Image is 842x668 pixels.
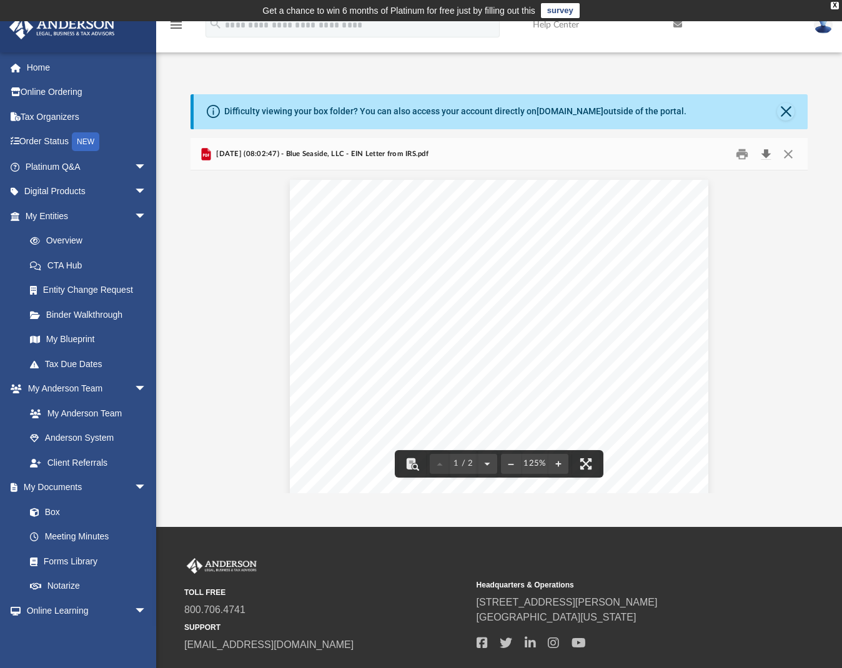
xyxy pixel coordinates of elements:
[184,639,354,650] a: [EMAIL_ADDRESS][DOMAIN_NAME]
[214,149,428,160] span: [DATE] (08:02:47) - Blue Seaside, LLC - EIN Letter from IRS.pdf
[134,376,159,402] span: arrow_drop_down
[17,524,159,549] a: Meeting Minutes
[134,154,159,180] span: arrow_drop_down
[191,170,808,493] div: File preview
[9,204,166,228] a: My Entitiesarrow_drop_down
[134,475,159,501] span: arrow_drop_down
[17,401,153,426] a: My Anderson Team
[224,105,686,118] div: Difficulty viewing your box folder? You can also access your account directly on outside of the p...
[477,450,497,478] button: Next page
[831,2,839,9] div: close
[184,622,468,633] small: SUPPORT
[755,144,777,164] button: Download
[450,450,477,478] button: 1 / 2
[9,475,159,500] a: My Documentsarrow_drop_down
[9,598,159,623] a: Online Learningarrow_drop_down
[17,302,166,327] a: Binder Walkthrough
[17,228,166,253] a: Overview
[17,351,166,376] a: Tax Due Dates
[814,16,833,34] img: User Pic
[477,597,658,607] a: [STREET_ADDRESS][PERSON_NAME]
[184,587,468,598] small: TOLL FREE
[9,55,166,80] a: Home
[537,106,603,116] a: [DOMAIN_NAME]
[17,623,159,648] a: Courses
[730,144,755,164] button: Print
[501,450,521,478] button: Zoom out
[548,450,568,478] button: Zoom in
[9,376,159,401] a: My Anderson Teamarrow_drop_down
[191,138,808,493] div: Preview
[17,549,153,574] a: Forms Library
[6,15,119,39] img: Anderson Advisors Platinum Portal
[17,499,153,524] a: Box
[777,103,795,120] button: Close
[17,278,166,303] a: Entity Change Request
[17,574,159,599] a: Notarize
[572,450,600,478] button: Enter fullscreen
[17,450,159,475] a: Client Referrals
[191,170,808,493] div: Document Viewer
[184,558,259,574] img: Anderson Advisors Platinum Portal
[209,17,222,31] i: search
[184,604,245,615] a: 800.706.4741
[9,80,166,105] a: Online Ordering
[134,598,159,624] span: arrow_drop_down
[72,132,99,151] div: NEW
[9,179,166,204] a: Digital Productsarrow_drop_down
[399,450,426,478] button: Toggle findbar
[777,144,800,164] button: Close
[9,104,166,129] a: Tax Organizers
[477,579,760,591] small: Headquarters & Operations
[169,17,184,32] i: menu
[262,3,535,18] div: Get a chance to win 6 months of Platinum for free just by filling out this
[134,179,159,205] span: arrow_drop_down
[17,327,159,352] a: My Blueprint
[521,459,548,468] div: Current zoom level
[477,612,636,622] a: [GEOGRAPHIC_DATA][US_STATE]
[9,129,166,155] a: Order StatusNEW
[9,154,166,179] a: Platinum Q&Aarrow_drop_down
[17,426,159,451] a: Anderson System
[134,204,159,229] span: arrow_drop_down
[169,24,184,32] a: menu
[450,459,477,468] span: 1 / 2
[541,3,580,18] a: survey
[17,253,166,278] a: CTA Hub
